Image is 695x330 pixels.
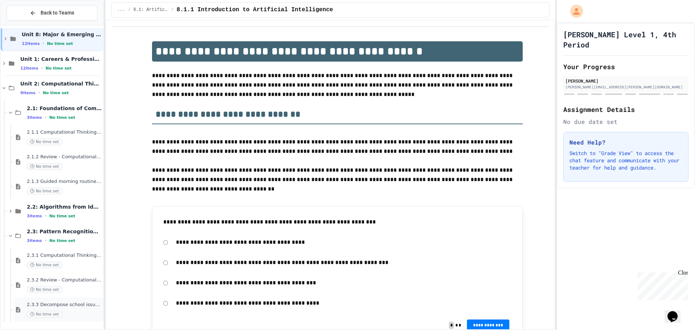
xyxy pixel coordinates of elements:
[128,7,130,13] span: /
[569,138,682,147] h3: Need Help?
[27,204,102,210] span: 2.2: Algorithms from Idea to Flowchart
[27,302,102,308] span: 2.3.3 Decompose school issue using CT
[43,41,44,46] span: •
[563,117,688,126] div: No due date set
[27,179,102,185] span: 2.1.3 Guided morning routine flowchart
[565,84,686,90] div: [PERSON_NAME][EMAIL_ADDRESS][PERSON_NAME][DOMAIN_NAME]
[27,188,62,195] span: No time set
[27,238,42,243] span: 3 items
[27,129,102,135] span: 2.1.1 Computational Thinking and Problem Solving
[563,29,688,50] h1: [PERSON_NAME] Level 1, 4th Period
[635,270,688,300] iframe: chat widget
[45,238,46,243] span: •
[665,301,688,323] iframe: chat widget
[47,41,73,46] span: No time set
[20,91,35,95] span: 9 items
[565,78,686,84] div: [PERSON_NAME]
[45,114,46,120] span: •
[117,7,125,13] span: ...
[177,5,333,14] span: 8.1.1 Introduction to Artificial Intelligence
[171,7,174,13] span: /
[43,91,69,95] span: No time set
[134,7,168,13] span: 8.1: Artificial Intelligence Basics
[41,65,43,71] span: •
[20,80,102,87] span: Unit 2: Computational Thinking & Problem-Solving
[563,3,585,20] div: My Account
[27,138,62,145] span: No time set
[27,115,42,120] span: 3 items
[46,66,72,71] span: No time set
[20,66,38,71] span: 12 items
[27,154,102,160] span: 2.1.2 Review - Computational Thinking and Problem Solving
[563,104,688,114] h2: Assignment Details
[569,150,682,171] p: Switch to "Grade View" to access the chat feature and communicate with your teacher for help and ...
[563,62,688,72] h2: Your Progress
[27,277,102,283] span: 2.3.2 Review - Computational Thinking - Your Problem-Solving Toolkit
[38,90,40,96] span: •
[27,105,102,112] span: 2.1: Foundations of Computational Thinking
[27,286,62,293] span: No time set
[45,213,46,219] span: •
[49,238,75,243] span: No time set
[49,115,75,120] span: No time set
[22,41,40,46] span: 12 items
[20,56,102,62] span: Unit 1: Careers & Professionalism
[27,262,62,268] span: No time set
[49,214,75,218] span: No time set
[22,31,102,38] span: Unit 8: Major & Emerging Technologies
[27,163,62,170] span: No time set
[27,311,62,318] span: No time set
[27,252,102,259] span: 2.3.1 Computational Thinking - Your Problem-Solving Toolkit
[3,3,50,46] div: Chat with us now!Close
[27,214,42,218] span: 3 items
[7,5,97,21] button: Back to Teams
[27,228,102,235] span: 2.3: Pattern Recognition & Decomposition
[41,9,74,17] span: Back to Teams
